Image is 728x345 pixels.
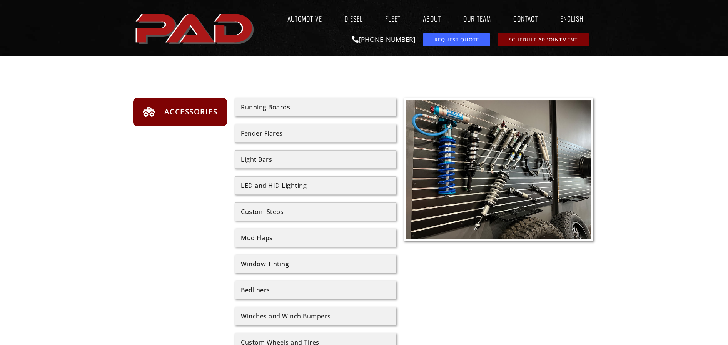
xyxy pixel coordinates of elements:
[241,209,390,215] div: Custom Steps
[434,37,479,42] span: Request Quote
[162,106,218,118] span: Accessories
[241,261,390,267] div: Window Tinting
[406,100,591,239] img: A display of automotive shock absorbers and suspension components mounted on a slatwall, with tir...
[506,10,545,27] a: Contact
[553,10,595,27] a: English
[498,33,589,46] a: schedule repair or service appointment
[456,10,498,27] a: Our Team
[241,287,390,293] div: Bedliners
[241,130,390,136] div: Fender Flares
[416,10,448,27] a: About
[258,10,595,27] nav: Menu
[133,7,258,49] a: pro automotive and diesel home page
[241,235,390,241] div: Mud Flaps
[133,7,258,49] img: The image shows the word "PAD" in bold, red, uppercase letters with a slight shadow effect.
[241,156,390,163] div: Light Bars
[241,313,390,319] div: Winches and Winch Bumpers
[337,10,370,27] a: Diesel
[280,10,329,27] a: Automotive
[241,104,390,110] div: Running Boards
[241,182,390,189] div: LED and HID Lighting
[509,37,578,42] span: Schedule Appointment
[423,33,490,46] a: request a service or repair quote
[378,10,408,27] a: Fleet
[352,35,416,44] a: [PHONE_NUMBER]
